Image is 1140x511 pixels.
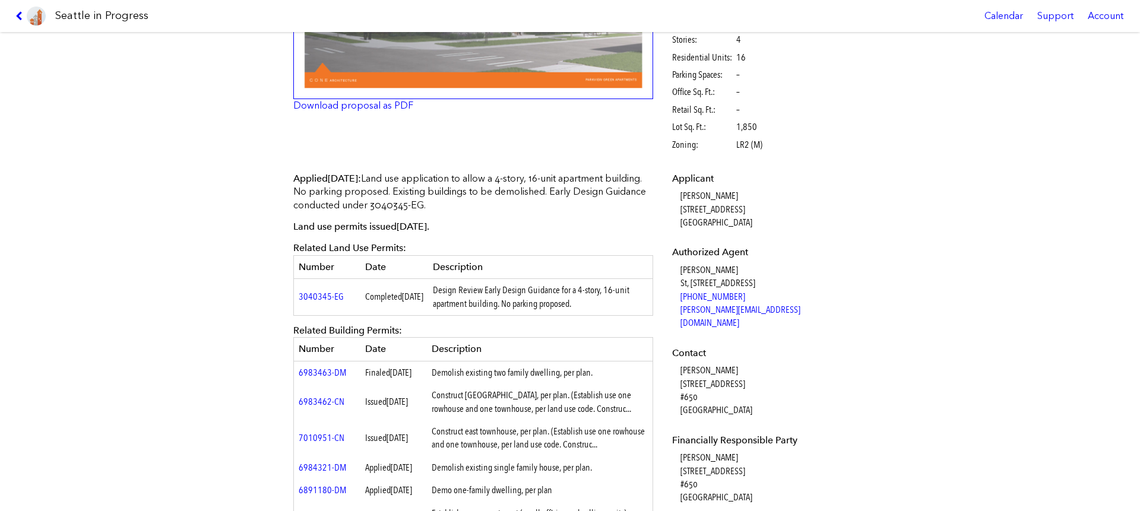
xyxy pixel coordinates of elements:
span: – [736,103,740,116]
span: 4 [736,33,741,46]
th: Description [428,255,653,278]
td: Demolish existing single family house, per plan. [427,456,653,479]
dd: [PERSON_NAME] [STREET_ADDRESS] #650 [GEOGRAPHIC_DATA] [680,364,844,417]
span: [DATE] [387,396,408,407]
span: Stories: [672,33,734,46]
a: [PERSON_NAME][EMAIL_ADDRESS][DOMAIN_NAME] [680,304,800,328]
span: Parking Spaces: [672,68,734,81]
p: Land use application to allow a 4-story, 16-unit apartment building. No parking proposed. Existin... [293,172,653,212]
td: Demo one-family dwelling, per plan [427,479,653,502]
span: [DATE] [397,221,427,232]
a: 7010951-CN [299,432,344,443]
a: 3040345-EG [299,291,344,302]
span: – [736,68,740,81]
dd: [PERSON_NAME] [STREET_ADDRESS] [GEOGRAPHIC_DATA] [680,189,844,229]
dd: [PERSON_NAME] [STREET_ADDRESS] #650 [GEOGRAPHIC_DATA] [680,451,844,504]
span: Office Sq. Ft.: [672,85,734,99]
dt: Authorized Agent [672,246,844,259]
span: 16 [736,51,746,64]
dt: Applicant [672,172,844,185]
a: [PHONE_NUMBER] [680,291,745,302]
span: [DATE] [391,484,412,496]
span: [DATE] [390,367,411,378]
th: Description [427,338,653,361]
td: Construct east townhouse, per plan. (Establish use one rowhouse and one townhouse, per land use c... [427,420,653,456]
th: Date [360,255,428,278]
a: Download proposal as PDF [293,100,413,111]
a: 6984321-DM [299,462,346,473]
td: Issued [360,384,427,420]
td: Completed [360,279,428,316]
span: 1,850 [736,120,757,134]
td: Finaled [360,361,427,384]
span: Lot Sq. Ft.: [672,120,734,134]
span: Related Land Use Permits: [293,242,406,253]
span: [DATE] [328,173,358,184]
span: [DATE] [402,291,423,302]
p: Land use permits issued . [293,220,653,233]
dt: Contact [672,347,844,360]
span: LR2 (M) [736,138,762,151]
td: Design Review Early Design Guidance for a 4-story, 16-unit apartment building. No parking proposed. [428,279,653,316]
a: 6891180-DM [299,484,346,496]
td: Applied [360,456,427,479]
span: Zoning: [672,138,734,151]
td: Construct [GEOGRAPHIC_DATA], per plan. (Establish use one rowhouse and one townhouse, per land us... [427,384,653,420]
span: – [736,85,740,99]
a: 6983463-DM [299,367,346,378]
dd: [PERSON_NAME] St, [STREET_ADDRESS] [680,264,844,330]
img: favicon-96x96.png [27,7,46,26]
td: Applied [360,479,427,502]
th: Date [360,338,427,361]
span: Related Building Permits: [293,325,402,336]
td: Demolish existing two family dwelling, per plan. [427,361,653,384]
th: Number [294,338,360,361]
span: [DATE] [387,432,408,443]
h1: Seattle in Progress [55,8,148,23]
a: 6983462-CN [299,396,344,407]
span: [DATE] [391,462,412,473]
span: Residential Units: [672,51,734,64]
span: Applied : [293,173,361,184]
th: Number [294,255,360,278]
dt: Financially Responsible Party [672,434,844,447]
td: Issued [360,420,427,456]
span: Retail Sq. Ft.: [672,103,734,116]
